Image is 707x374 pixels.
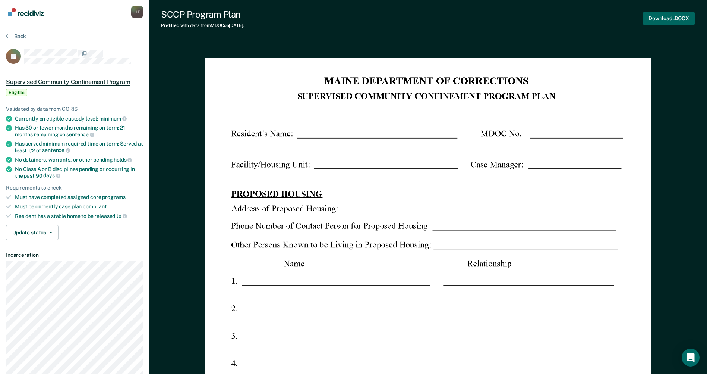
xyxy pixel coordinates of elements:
[15,203,143,210] div: Must be currently case plan
[6,252,143,258] dt: Incarceration
[6,78,130,86] span: Supervised Community Confinement Program
[15,166,143,179] div: No Class A or B disciplines pending or occurring in the past 90
[15,141,143,153] div: Has served minimum required time on term: Served at least 1/2 of
[643,12,695,25] button: Download .DOCX
[15,156,143,163] div: No detainers, warrants, or other pending
[15,125,143,137] div: Has 30 or fewer months remaining on term: 21 months remaining on
[15,213,143,219] div: Resident has a stable home to be released
[43,172,60,178] span: days
[131,6,143,18] div: H T
[161,9,244,20] div: SCCP Program Plan
[6,106,143,112] div: Validated by data from CORIS
[15,115,143,122] div: Currently on eligible custody level:
[42,147,70,153] span: sentence
[15,194,143,200] div: Must have completed assigned core
[66,131,94,137] span: sentence
[114,157,132,163] span: holds
[682,349,700,367] div: Open Intercom Messenger
[6,33,26,40] button: Back
[6,185,143,191] div: Requirements to check
[116,213,127,219] span: to
[6,225,59,240] button: Update status
[131,6,143,18] button: Profile dropdown button
[8,8,44,16] img: Recidiviz
[161,23,244,28] div: Prefilled with data from MDOC on [DATE] .
[83,203,107,209] span: compliant
[99,116,127,122] span: minimum
[6,89,27,96] span: Eligible
[102,194,126,200] span: programs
